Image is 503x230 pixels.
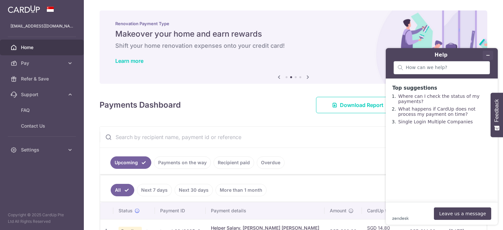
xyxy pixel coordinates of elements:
[115,29,472,39] h5: Makeover your home and earn rewards
[21,91,64,98] span: Support
[15,5,28,10] span: Help
[154,156,211,169] a: Payments on the way
[115,21,472,26] p: Renovation Payment Type
[21,60,64,66] span: Pay
[8,5,40,13] img: CardUp
[257,156,285,169] a: Overdue
[100,99,181,111] h4: Payments Dashboard
[119,207,133,214] span: Status
[110,156,151,169] a: Upcoming
[21,44,64,51] span: Home
[115,58,143,64] a: Learn more
[214,156,254,169] a: Recipient paid
[21,147,64,153] span: Settings
[381,43,503,230] iframe: Find more information here
[21,76,64,82] span: Refer & Save
[206,202,325,219] th: Payment details
[367,207,392,214] span: CardUp fee
[330,207,346,214] span: Amount
[175,184,213,196] a: Next 30 days
[491,93,503,137] button: Feedback - Show survey
[215,184,267,196] a: More than 1 month
[100,127,471,148] input: Search by recipient name, payment id or reference
[494,99,500,122] span: Feedback
[10,23,73,29] p: [EMAIL_ADDRESS][DOMAIN_NAME]
[100,10,487,84] img: Renovation banner
[340,101,383,109] span: Download Report
[21,107,64,114] span: FAQ
[115,42,472,50] h6: Shift your home renovation expenses onto your credit card!
[316,97,400,113] a: Download Report
[155,202,206,219] th: Payment ID
[137,184,172,196] a: Next 7 days
[111,184,134,196] a: All
[21,123,64,129] span: Contact Us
